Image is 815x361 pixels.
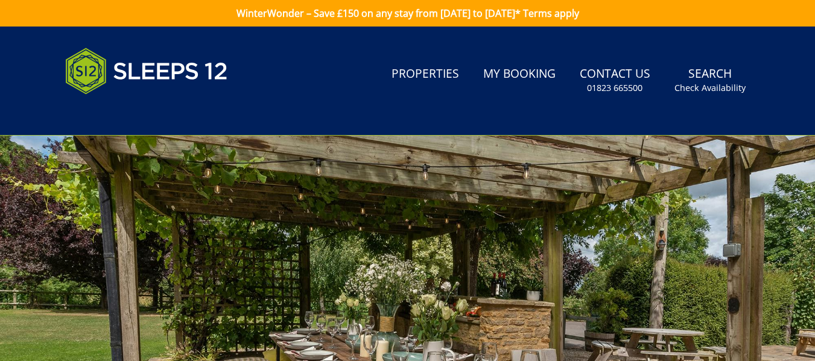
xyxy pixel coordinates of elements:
[670,61,750,100] a: SearchCheck Availability
[478,61,560,88] a: My Booking
[674,82,746,94] small: Check Availability
[575,61,655,100] a: Contact Us01823 665500
[387,61,464,88] a: Properties
[587,82,642,94] small: 01823 665500
[59,108,186,119] iframe: Customer reviews powered by Trustpilot
[65,41,228,101] img: Sleeps 12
